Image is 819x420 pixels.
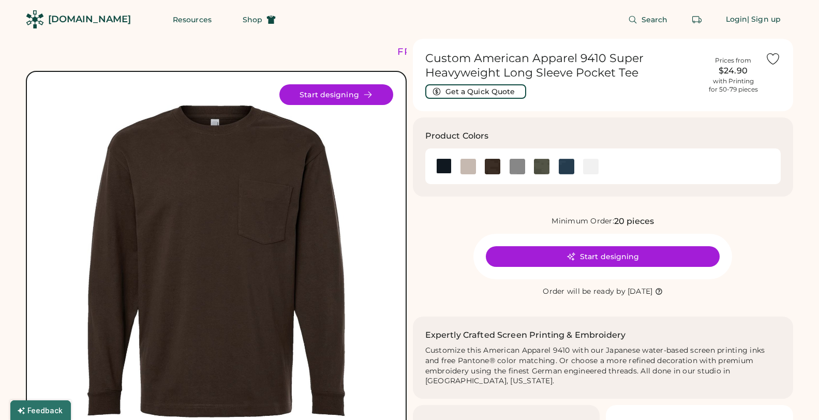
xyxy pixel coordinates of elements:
button: Start designing [486,246,720,267]
img: Bone Swatch Image [460,159,476,174]
h2: Expertly Crafted Screen Printing & Embroidery [425,329,626,341]
div: Brown [485,159,500,174]
button: Resources [160,9,224,30]
div: Bone [460,159,476,174]
div: Black [436,159,452,174]
div: Customize this American Apparel 9410 with our Japanese water-based screen printing inks and free ... [425,346,781,387]
span: Shop [243,16,262,23]
h1: Custom American Apparel 9410 Super Heavyweight Long Sleeve Pocket Tee [425,51,702,80]
h3: Product Colors [425,130,489,142]
span: Search [642,16,668,23]
div: Minimum Order: [552,216,614,227]
img: Black Swatch Image [436,159,452,174]
div: FREE SHIPPING [397,45,486,59]
div: with Printing for 50-79 pieces [709,77,758,94]
img: Lieutenant Swatch Image [534,159,549,174]
img: Rendered Logo - Screens [26,10,44,28]
div: Login [726,14,748,25]
button: Shop [230,9,288,30]
img: Gravel Swatch Image [510,159,525,174]
button: Get a Quick Quote [425,84,526,99]
div: 20 pieces [614,215,654,228]
button: Retrieve an order [687,9,707,30]
div: $24.90 [707,65,759,77]
div: | Sign up [747,14,781,25]
div: [DOMAIN_NAME] [48,13,131,26]
button: Search [616,9,680,30]
div: Lieutenant [534,159,549,174]
div: Gravel [510,159,525,174]
div: Prices from [715,56,751,65]
div: Order will be ready by [543,287,626,297]
div: White [583,159,599,174]
img: White Swatch Image [583,159,599,174]
button: Start designing [279,84,393,105]
div: [DATE] [628,287,653,297]
img: Brown Swatch Image [485,159,500,174]
img: Sea Blue Swatch Image [559,159,574,174]
div: Sea Blue [559,159,574,174]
